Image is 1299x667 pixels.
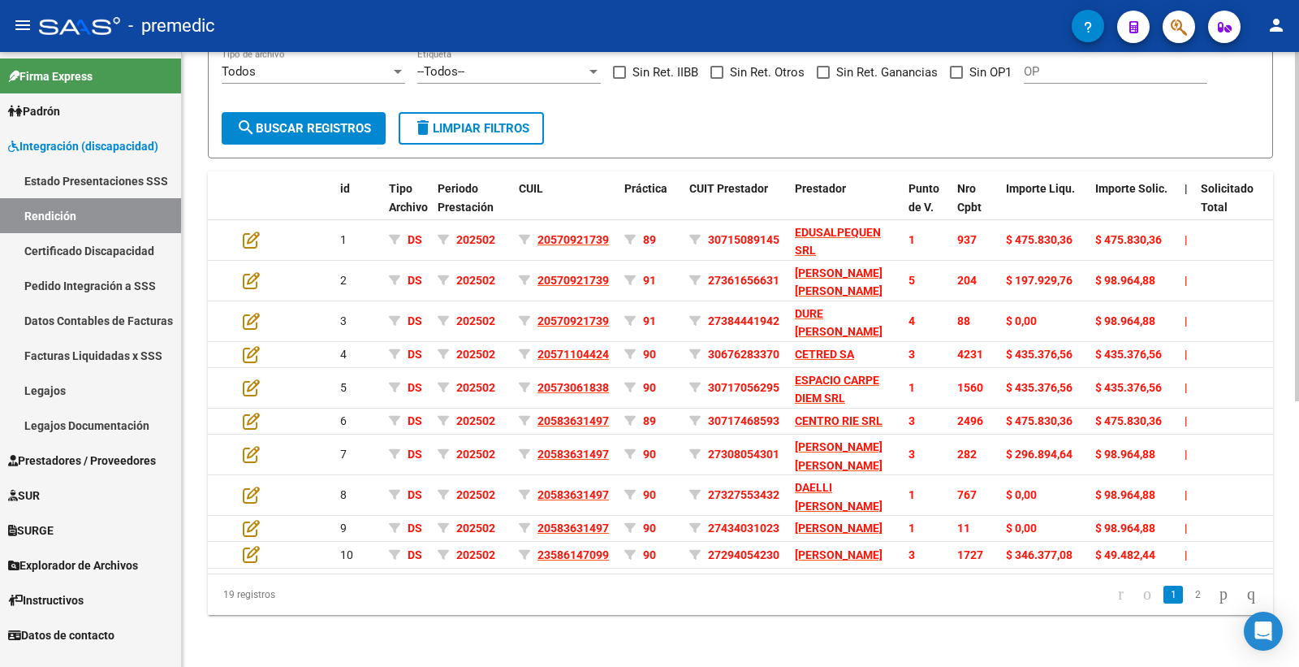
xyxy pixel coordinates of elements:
[236,118,256,137] mat-icon: search
[795,307,883,339] span: DURE [PERSON_NAME]
[1095,448,1155,461] span: $ 98.964,88
[382,171,431,243] datatable-header-cell: Tipo Archivo
[413,118,433,137] mat-icon: delete
[389,182,428,214] span: Tipo Archivo
[957,314,970,327] span: 88
[683,171,788,243] datatable-header-cell: CUIT Prestador
[408,414,422,427] span: DS
[708,274,779,287] span: 27361656631
[643,448,656,461] span: 90
[1185,274,1188,287] span: |
[340,312,376,331] div: 3
[456,233,495,246] span: 202502
[456,348,495,361] span: 202502
[340,546,376,565] div: 10
[1136,586,1159,604] a: go to previous page
[408,233,422,246] span: DS
[643,381,656,394] span: 90
[643,314,656,327] span: 91
[1161,581,1185,609] li: page 1
[1006,314,1037,327] span: $ 0,00
[438,182,494,214] span: Periodo Prestación
[708,233,779,246] span: 30715089145
[1095,182,1167,195] span: Importe Solic.
[8,452,156,470] span: Prestadores / Proveedores
[1095,522,1155,535] span: $ 98.964,88
[708,314,779,327] span: 27384441942
[908,381,915,394] span: 1
[908,314,915,327] span: 4
[624,182,667,195] span: Práctica
[408,274,422,287] span: DS
[431,171,512,243] datatable-header-cell: Periodo Prestación
[1095,414,1162,427] span: $ 475.830,36
[1267,15,1286,35] mat-icon: person
[537,488,609,501] span: 20583631497
[13,15,32,35] mat-icon: menu
[537,414,609,427] span: 20583631497
[1185,414,1188,427] span: |
[408,314,422,327] span: DS
[957,233,977,246] span: 937
[1006,348,1072,361] span: $ 435.376,56
[456,274,495,287] span: 202502
[340,271,376,290] div: 2
[969,63,1012,82] span: Sin OP1
[708,348,779,361] span: 30676283370
[908,522,915,535] span: 1
[999,171,1089,243] datatable-header-cell: Importe Liqu.
[908,274,915,287] span: 5
[8,67,93,85] span: Firma Express
[1163,586,1183,604] a: 1
[340,445,376,464] div: 7
[1185,522,1188,535] span: |
[340,182,350,195] span: id
[957,448,977,461] span: 282
[957,182,982,214] span: Nro Cpbt
[1212,586,1235,604] a: go to next page
[456,448,495,461] span: 202502
[408,522,422,535] span: DS
[957,348,983,361] span: 4231
[208,574,418,615] div: 19 registros
[8,626,114,644] span: Datos de contacto
[795,414,883,427] span: CENTRO RIE SRL
[708,414,779,427] span: 30717468593
[1185,488,1188,501] span: |
[1095,348,1162,361] span: $ 435.376,56
[908,348,915,361] span: 3
[908,448,915,461] span: 3
[1185,381,1188,394] span: |
[334,171,382,243] datatable-header-cell: id
[730,63,805,82] span: Sin Ret. Otros
[1185,548,1188,561] span: |
[643,233,656,246] span: 89
[643,348,656,361] span: 90
[957,488,977,501] span: 767
[340,412,376,431] div: 6
[519,182,543,195] span: CUIL
[8,522,54,539] span: SURGE
[1089,171,1178,243] datatable-header-cell: Importe Solic.
[222,112,386,145] button: Buscar registros
[408,548,422,561] span: DS
[512,171,618,243] datatable-header-cell: CUIL
[708,522,779,535] span: 27434031023
[8,591,84,609] span: Instructivos
[1095,548,1155,561] span: $ 49.482,44
[537,522,609,535] span: 20583631497
[1240,586,1262,604] a: go to last page
[795,481,883,513] span: DAELLI [PERSON_NAME]
[128,8,215,44] span: - premedic
[1185,448,1188,461] span: |
[537,548,609,561] span: 23586147099
[908,182,939,214] span: Punto de V.
[537,348,609,361] span: 20571104424
[1006,548,1072,561] span: $ 346.377,08
[902,171,951,243] datatable-header-cell: Punto de V.
[408,448,422,461] span: DS
[537,448,609,461] span: 20583631497
[957,274,977,287] span: 204
[537,314,609,327] span: 20570921739
[908,488,915,501] span: 1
